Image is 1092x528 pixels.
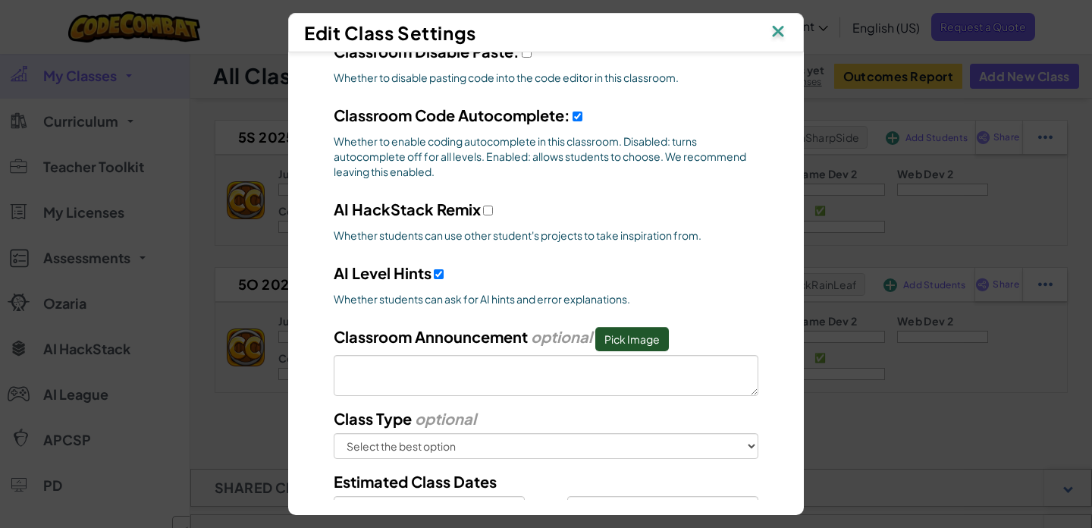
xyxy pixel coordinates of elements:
span: Whether to enable coding autocomplete in this classroom. Disabled: turns autocomplete off for all... [334,134,758,179]
i: optional [415,409,476,428]
span: Whether students can ask for AI hints and error explanations. [334,291,758,306]
button: Classroom Announcement optional [595,327,669,351]
span: Classroom Code Autocomplete: [334,105,570,124]
span: Whether students can use other student's projects to take inspiration from. [334,228,758,243]
span: AI HackStack Remix [334,200,481,218]
span: AI Level Hints [334,263,431,282]
span: Class Type [334,409,412,428]
span: Classroom Announcement [334,327,528,346]
span: Whether to disable pasting code into the code editor in this classroom. [334,70,758,85]
i: optional [531,327,592,346]
span: to [538,498,554,517]
span: Estimated Class Dates [334,472,497,491]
